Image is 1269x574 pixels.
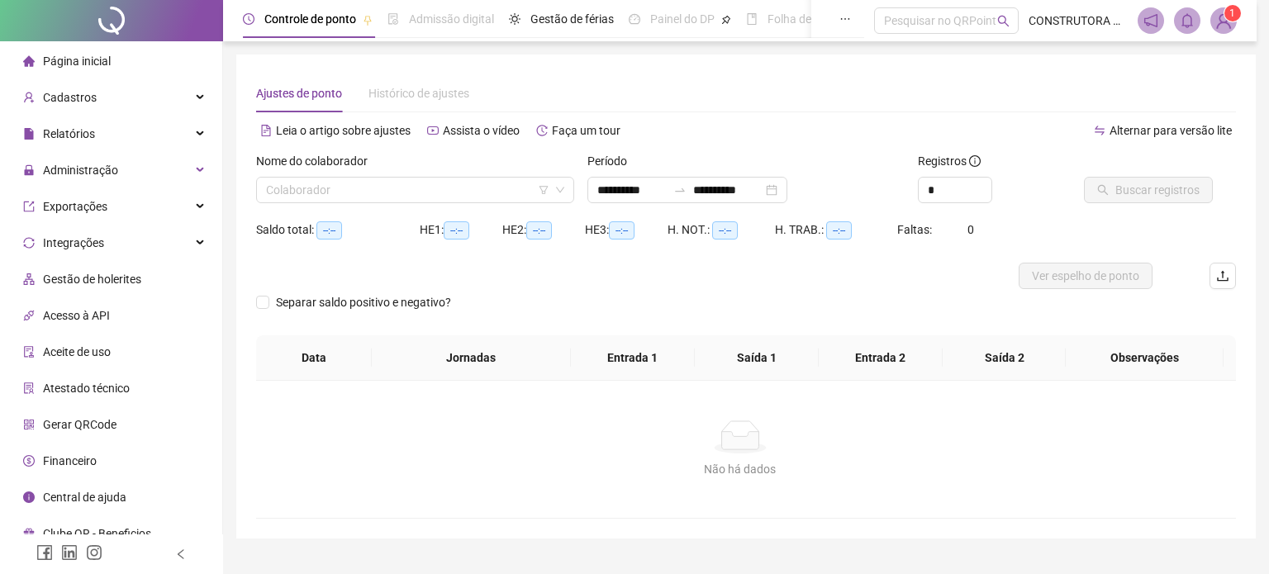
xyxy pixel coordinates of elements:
[256,221,420,240] div: Saldo total:
[530,12,614,26] span: Gestão de férias
[256,87,342,100] span: Ajustes de ponto
[585,221,668,240] div: HE 3:
[264,12,356,26] span: Controle de ponto
[43,454,97,467] span: Financeiro
[23,128,35,140] span: file
[695,335,819,381] th: Saída 1
[969,155,981,167] span: info-circle
[23,455,35,467] span: dollar
[23,273,35,285] span: apartment
[243,13,254,25] span: clock-circle
[967,223,974,236] span: 0
[539,185,549,195] span: filter
[363,15,373,25] span: pushpin
[775,221,897,240] div: H. TRAB.:
[368,87,469,100] span: Histórico de ajustes
[1094,125,1105,136] span: swap
[43,491,126,504] span: Central de ajuda
[269,293,458,311] span: Separar saldo positivo e negativo?
[673,183,687,197] span: to
[571,335,695,381] th: Entrada 1
[276,460,1204,478] div: Não há dados
[1216,269,1229,282] span: upload
[839,13,851,25] span: ellipsis
[526,221,552,240] span: --:--
[23,382,35,394] span: solution
[826,221,852,240] span: --:--
[1211,8,1236,33] img: 93322
[502,221,585,240] div: HE 2:
[36,544,53,561] span: facebook
[43,418,116,431] span: Gerar QRCode
[23,201,35,212] span: export
[1066,335,1224,381] th: Observações
[175,548,187,560] span: left
[1143,13,1158,28] span: notification
[721,15,731,25] span: pushpin
[43,164,118,177] span: Administração
[1110,124,1232,137] span: Alternar para versão lite
[943,335,1067,381] th: Saída 2
[43,382,130,395] span: Atestado técnico
[444,221,469,240] span: --:--
[43,200,107,213] span: Exportações
[61,544,78,561] span: linkedin
[819,335,943,381] th: Entrada 2
[629,13,640,25] span: dashboard
[409,12,494,26] span: Admissão digital
[23,55,35,67] span: home
[387,13,399,25] span: file-done
[43,236,104,249] span: Integrações
[650,12,715,26] span: Painel do DP
[768,12,873,26] span: Folha de pagamento
[23,346,35,358] span: audit
[23,237,35,249] span: sync
[536,125,548,136] span: history
[668,221,775,240] div: H. NOT.:
[256,335,372,381] th: Data
[712,221,738,240] span: --:--
[43,127,95,140] span: Relatórios
[918,152,981,170] span: Registros
[509,13,520,25] span: sun
[260,125,272,136] span: file-text
[372,335,571,381] th: Jornadas
[86,544,102,561] span: instagram
[43,309,110,322] span: Acesso à API
[23,419,35,430] span: qrcode
[1229,7,1235,19] span: 1
[1019,263,1153,289] button: Ver espelho de ponto
[316,221,342,240] span: --:--
[997,15,1010,27] span: search
[1224,5,1241,21] sup: Atualize o seu contato no menu Meus Dados
[1084,177,1213,203] button: Buscar registros
[43,55,111,68] span: Página inicial
[23,528,35,539] span: gift
[256,152,378,170] label: Nome do colaborador
[1180,13,1195,28] span: bell
[746,13,758,25] span: book
[23,92,35,103] span: user-add
[43,273,141,286] span: Gestão de holerites
[43,527,151,540] span: Clube QR - Beneficios
[43,345,111,358] span: Aceite de uso
[420,221,502,240] div: HE 1:
[443,124,520,137] span: Assista o vídeo
[23,491,35,503] span: info-circle
[552,124,620,137] span: Faça um tour
[555,185,565,195] span: down
[23,164,35,176] span: lock
[23,310,35,321] span: api
[43,91,97,104] span: Cadastros
[673,183,687,197] span: swap-right
[276,124,411,137] span: Leia o artigo sobre ajustes
[609,221,634,240] span: --:--
[427,125,439,136] span: youtube
[587,152,638,170] label: Período
[1079,349,1210,367] span: Observações
[897,223,934,236] span: Faltas:
[1029,12,1128,30] span: CONSTRUTORA MEGA REALTY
